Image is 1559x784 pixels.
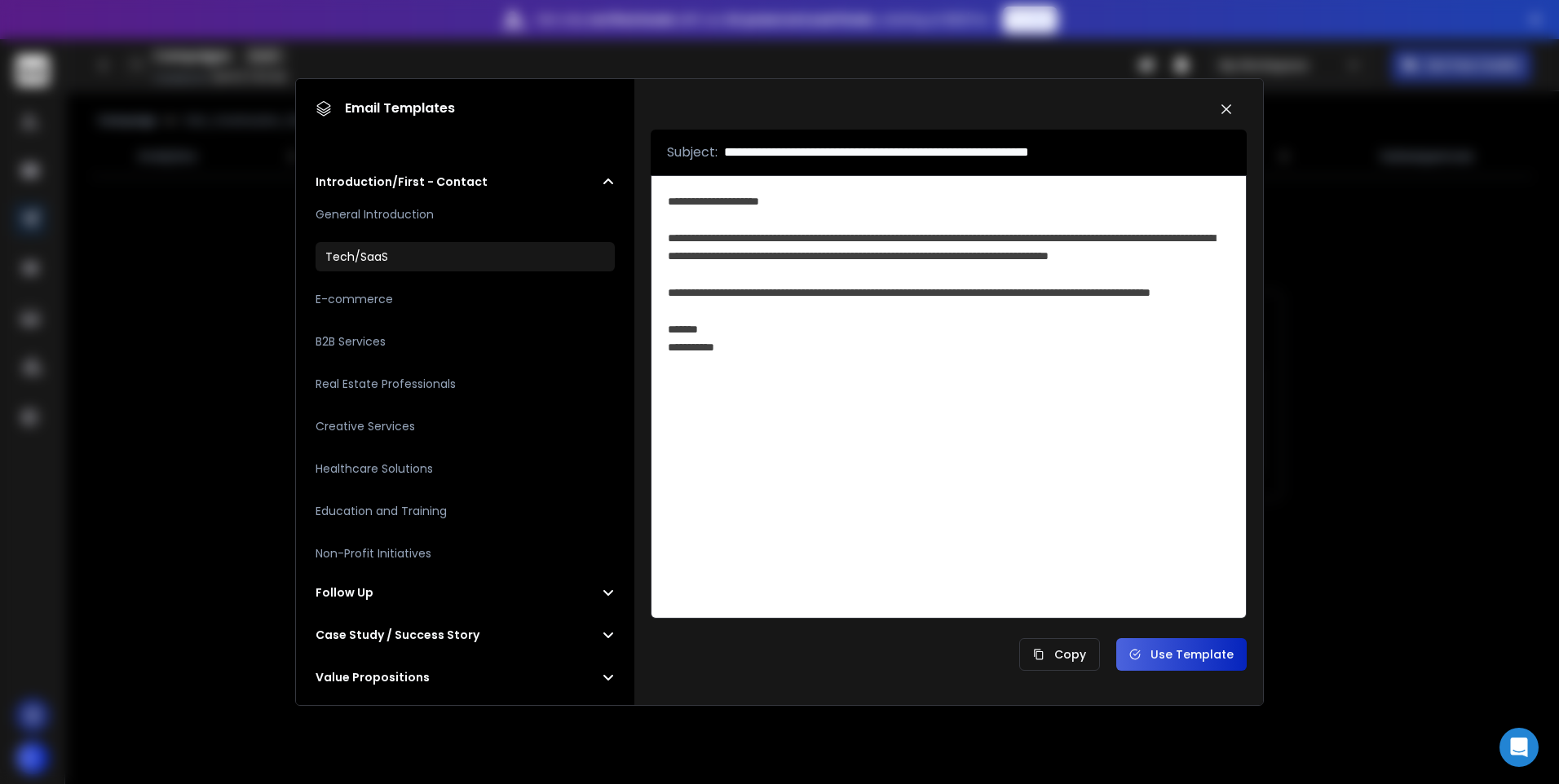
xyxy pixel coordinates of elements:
h3: Tech/SaaS [325,249,388,265]
h3: E-commerce [316,291,393,307]
button: Copy [1019,638,1100,671]
h1: Email Templates [316,99,455,118]
h3: Real Estate Professionals [316,376,456,392]
h3: Healthcare Solutions [316,460,433,477]
button: Introduction/First - Contact [316,174,615,190]
h3: Education and Training [316,503,447,519]
h3: General Introduction [316,206,434,222]
p: Subject: [667,143,718,162]
button: Use Template [1116,638,1247,671]
button: Case Study / Success Story [316,627,615,643]
button: Value Propositions [316,669,615,685]
h3: B2B Services [316,333,386,350]
h3: Creative Services [316,418,415,434]
div: Open Intercom Messenger [1499,728,1539,767]
button: Follow Up [316,584,615,601]
h3: Non-Profit Initiatives [316,545,431,562]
